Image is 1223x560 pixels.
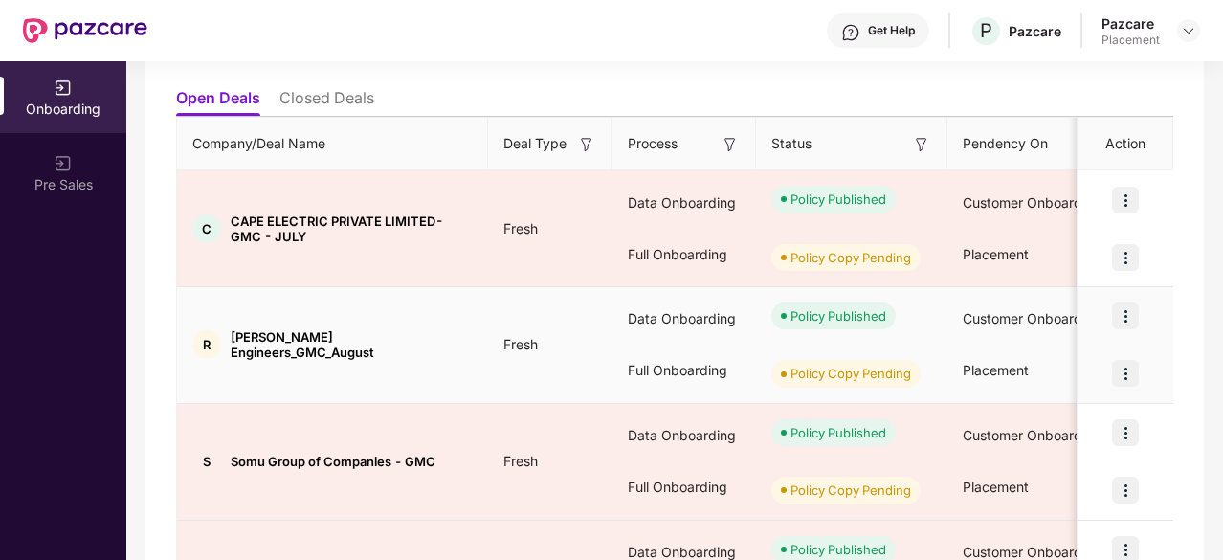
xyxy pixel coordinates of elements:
div: Data Onboarding [612,410,756,461]
img: New Pazcare Logo [23,18,147,43]
span: Customer Onboarding [963,310,1101,326]
th: Company/Deal Name [177,118,488,170]
span: Status [771,133,812,154]
div: Full Onboarding [612,229,756,280]
img: icon [1112,187,1139,213]
span: Pendency On [963,133,1048,154]
img: svg+xml;base64,PHN2ZyB3aWR0aD0iMjAiIGhlaWdodD0iMjAiIHZpZXdCb3g9IjAgMCAyMCAyMCIgZmlsbD0ibm9uZSIgeG... [54,78,73,98]
img: icon [1112,477,1139,504]
span: Placement [963,479,1029,495]
div: Policy Published [790,190,886,209]
span: Customer Onboarding [963,544,1101,560]
div: Full Onboarding [612,461,756,513]
span: Fresh [488,220,553,236]
div: Data Onboarding [612,293,756,345]
div: Policy Published [790,423,886,442]
span: Placement [963,362,1029,378]
img: svg+xml;base64,PHN2ZyB3aWR0aD0iMTYiIGhlaWdodD0iMTYiIHZpZXdCb3g9IjAgMCAxNiAxNiIgZmlsbD0ibm9uZSIgeG... [721,135,740,154]
img: icon [1112,419,1139,446]
img: svg+xml;base64,PHN2ZyB3aWR0aD0iMTYiIGhlaWdodD0iMTYiIHZpZXdCb3g9IjAgMCAxNiAxNiIgZmlsbD0ibm9uZSIgeG... [577,135,596,154]
span: Process [628,133,678,154]
div: S [192,447,221,476]
div: Policy Published [790,540,886,559]
div: Policy Copy Pending [790,481,911,500]
li: Open Deals [176,88,260,116]
th: Action [1078,118,1173,170]
div: Policy Copy Pending [790,364,911,383]
li: Closed Deals [279,88,374,116]
div: Policy Published [790,306,886,325]
div: Full Onboarding [612,345,756,396]
img: svg+xml;base64,PHN2ZyBpZD0iSGVscC0zMngzMiIgeG1sbnM9Imh0dHA6Ly93d3cudzMub3JnLzIwMDAvc3ZnIiB3aWR0aD... [841,23,860,42]
span: Customer Onboarding [963,194,1101,211]
div: C [192,214,221,243]
img: icon [1112,360,1139,387]
span: Fresh [488,453,553,469]
img: svg+xml;base64,PHN2ZyB3aWR0aD0iMTYiIGhlaWdodD0iMTYiIHZpZXdCb3g9IjAgMCAxNiAxNiIgZmlsbD0ibm9uZSIgeG... [912,135,931,154]
div: Data Onboarding [612,177,756,229]
span: Customer Onboarding [963,427,1101,443]
span: Placement [963,246,1029,262]
div: R [192,330,221,359]
img: svg+xml;base64,PHN2ZyB3aWR0aD0iMjAiIGhlaWdodD0iMjAiIHZpZXdCb3g9IjAgMCAyMCAyMCIgZmlsbD0ibm9uZSIgeG... [54,154,73,173]
div: Placement [1101,33,1160,48]
span: Somu Group of Companies - GMC [231,454,435,469]
img: icon [1112,244,1139,271]
div: Policy Copy Pending [790,248,911,267]
img: svg+xml;base64,PHN2ZyBpZD0iRHJvcGRvd24tMzJ4MzIiIHhtbG5zPSJodHRwOi8vd3d3LnczLm9yZy8yMDAwL3N2ZyIgd2... [1181,23,1196,38]
span: Deal Type [503,133,567,154]
div: Pazcare [1101,14,1160,33]
img: icon [1112,302,1139,329]
span: [PERSON_NAME] Engineers_GMC_August [231,329,473,360]
span: CAPE ELECTRIC PRIVATE LIMITED- GMC - JULY [231,213,473,244]
span: P [980,19,992,42]
span: Fresh [488,336,553,352]
div: Get Help [868,23,915,38]
div: Pazcare [1009,22,1061,40]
